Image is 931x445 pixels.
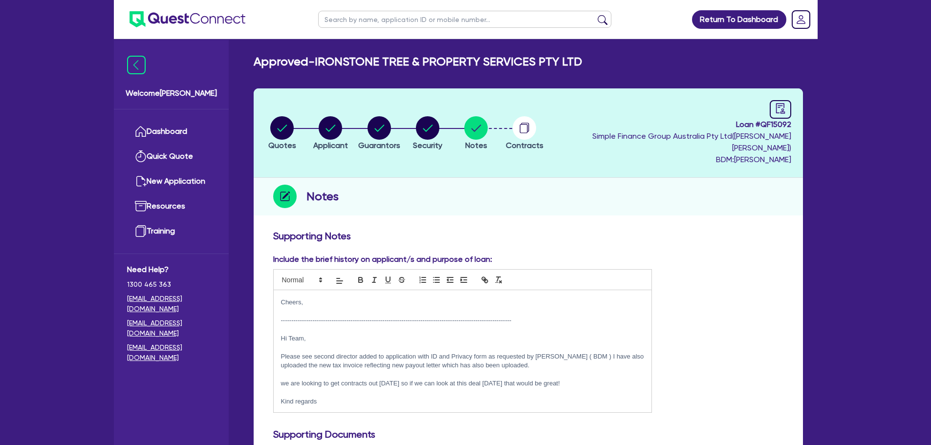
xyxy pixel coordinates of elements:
a: Training [127,219,216,244]
span: Applicant [313,141,348,150]
a: Dashboard [127,119,216,144]
p: we are looking to get contracts out [DATE] so if we can look at this deal [DATE] that would be gr... [281,379,645,388]
span: Security [413,141,442,150]
img: quest-connect-logo-blue [130,11,245,27]
img: step-icon [273,185,297,208]
p: Hi Team, [281,334,645,343]
h3: Supporting Documents [273,428,783,440]
img: new-application [135,175,147,187]
h2: Approved - IRONSTONE TREE & PROPERTY SERVICES PTY LTD [254,55,582,69]
span: Welcome [PERSON_NAME] [126,87,217,99]
button: Quotes [268,116,297,152]
img: resources [135,200,147,212]
button: Security [412,116,443,152]
label: Include the brief history on applicant/s and purpose of loan: [273,254,492,265]
span: BDM: [PERSON_NAME] [551,154,791,166]
a: Dropdown toggle [788,7,814,32]
a: [EMAIL_ADDRESS][DOMAIN_NAME] [127,318,216,339]
span: Notes [465,141,487,150]
span: audit [775,103,786,114]
span: 1300 465 363 [127,279,216,290]
input: Search by name, application ID or mobile number... [318,11,611,28]
a: Resources [127,194,216,219]
a: [EMAIL_ADDRESS][DOMAIN_NAME] [127,294,216,314]
h2: Notes [306,188,339,205]
button: Guarantors [358,116,401,152]
span: Contracts [506,141,543,150]
span: Loan # QF15092 [551,119,791,130]
img: quick-quote [135,150,147,162]
span: Simple Finance Group Australia Pty Ltd ( [PERSON_NAME] [PERSON_NAME] ) [592,131,791,152]
button: Applicant [313,116,348,152]
button: Contracts [505,116,544,152]
p: Kind regards [281,397,645,406]
a: Return To Dashboard [692,10,786,29]
p: -------------------------------------------------------------------------------------------------... [281,316,645,325]
span: Need Help? [127,264,216,275]
p: Cheers, [281,298,645,307]
a: Quick Quote [127,144,216,169]
p: Please see second director added to application with ID and Privacy form as requested by [PERSON_... [281,352,645,370]
img: training [135,225,147,237]
button: Notes [464,116,488,152]
h3: Supporting Notes [273,230,783,242]
span: Guarantors [358,141,400,150]
a: New Application [127,169,216,194]
a: [EMAIL_ADDRESS][DOMAIN_NAME] [127,342,216,363]
img: icon-menu-close [127,56,146,74]
span: Quotes [268,141,296,150]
